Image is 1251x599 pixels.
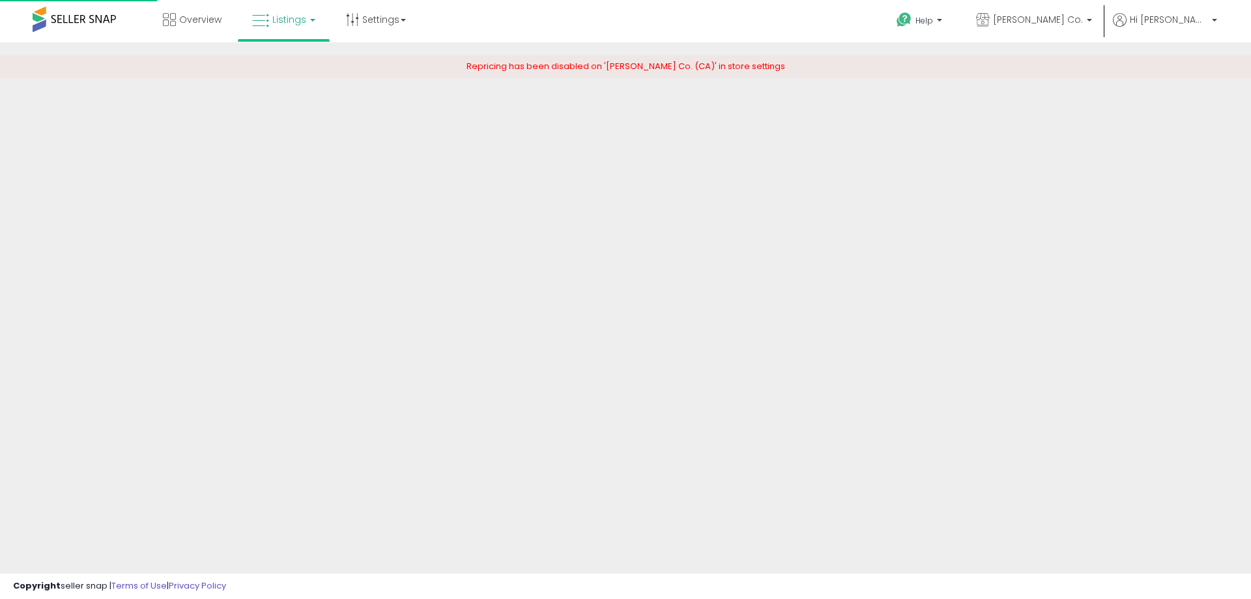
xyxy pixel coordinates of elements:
span: Repricing has been disabled on '[PERSON_NAME] Co. (CA)' in store settings [467,60,785,72]
i: Get Help [896,12,912,28]
span: [PERSON_NAME] Co. [993,13,1083,26]
a: Privacy Policy [169,579,226,592]
span: Help [915,15,933,26]
span: Hi [PERSON_NAME] [1130,13,1208,26]
span: Listings [272,13,306,26]
a: Terms of Use [111,579,167,592]
div: seller snap | | [13,580,226,592]
a: Help [886,2,955,42]
span: Overview [179,13,222,26]
a: Hi [PERSON_NAME] [1113,13,1217,42]
strong: Copyright [13,579,61,592]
